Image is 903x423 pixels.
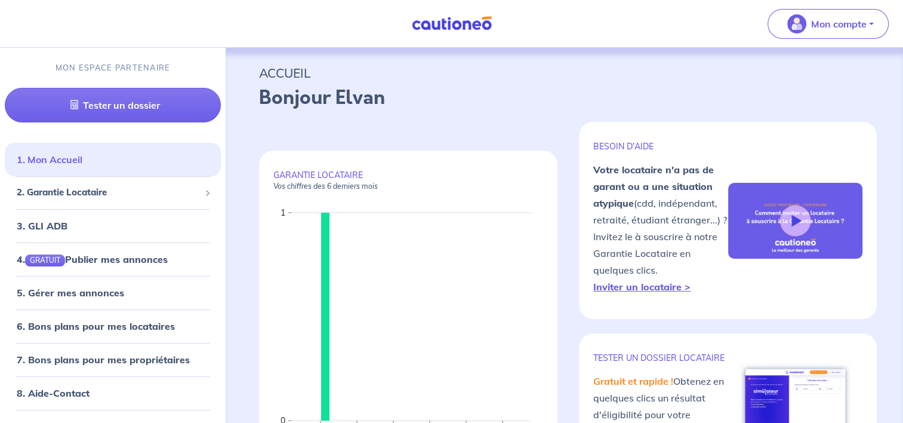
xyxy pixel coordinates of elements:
[728,183,862,259] img: video-gli-new-none.jpg
[281,207,285,218] text: 1
[5,88,221,122] a: Tester un dossier
[5,348,221,372] div: 7. Bons plans pour mes propriétaires
[5,247,221,271] div: 4.GRATUITPublier mes annonces
[811,17,867,31] p: Mon compte
[17,253,168,265] a: 4.GRATUITPublier mes annonces
[593,375,673,387] em: Gratuit et rapide !
[593,164,714,209] strong: Votre locataire n'a pas de garant ou a une situation atypique
[259,62,870,84] p: ACCUEIL
[5,381,221,405] div: 8. Aide-Contact
[5,281,221,305] div: 5. Gérer mes annonces
[273,182,378,191] em: Vos chiffres des 6 derniers mois
[593,141,728,152] p: BESOIN D'AIDE
[593,352,728,363] p: TESTER un dossier locataire
[593,281,691,293] a: Inviter un locataire >
[5,148,221,171] div: 1. Mon Accueil
[17,387,90,399] a: 8. Aide-Contact
[56,62,171,73] p: MON ESPACE PARTENAIRE
[17,154,82,165] a: 1. Mon Accueil
[768,9,889,39] button: illu_account_valid_menu.svgMon compte
[5,181,221,204] div: 2. Garantie Locataire
[407,16,497,31] img: Cautioneo
[17,287,124,299] a: 5. Gérer mes annonces
[273,170,543,191] p: GARANTIE LOCATAIRE
[17,220,67,232] a: 3. GLI ADB
[17,186,200,200] span: 2. Garantie Locataire
[593,161,728,295] p: (cdd, indépendant, retraité, étudiant étranger...) ? Invitez le à souscrire à notre Garantie Loca...
[17,354,190,366] a: 7. Bons plans pour mes propriétaires
[787,14,806,33] img: illu_account_valid_menu.svg
[17,320,175,332] a: 6. Bons plans pour mes locataires
[5,314,221,338] div: 6. Bons plans pour mes locataires
[5,214,221,238] div: 3. GLI ADB
[259,84,870,112] p: Bonjour Elvan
